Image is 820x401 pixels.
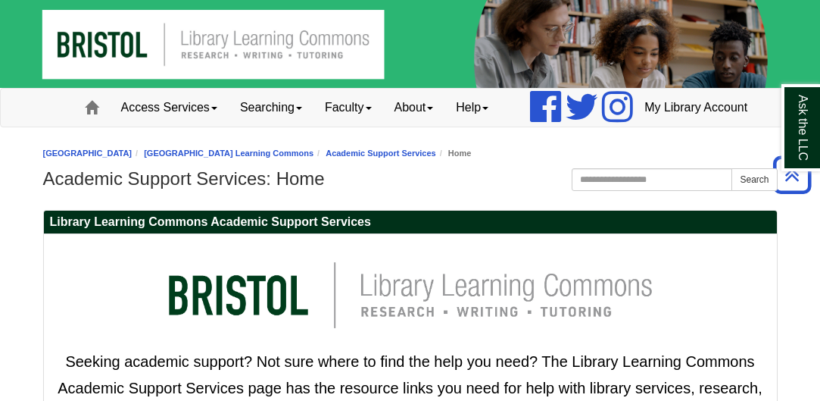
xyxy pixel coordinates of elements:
button: Search [731,168,777,191]
a: My Library Account [633,89,759,127]
a: Academic Support Services [326,149,436,158]
a: [GEOGRAPHIC_DATA] [43,149,133,158]
a: Back to Top [768,164,816,185]
h1: Academic Support Services: Home [43,168,778,190]
nav: breadcrumb [43,146,778,161]
a: About [383,89,445,127]
img: llc logo [145,242,675,349]
a: Searching [229,89,313,127]
a: Access Services [110,89,229,127]
a: [GEOGRAPHIC_DATA] Learning Commons [144,149,313,158]
a: Help [444,89,500,127]
li: Home [436,146,472,161]
a: Faculty [313,89,383,127]
h2: Library Learning Commons Academic Support Services [44,211,777,234]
